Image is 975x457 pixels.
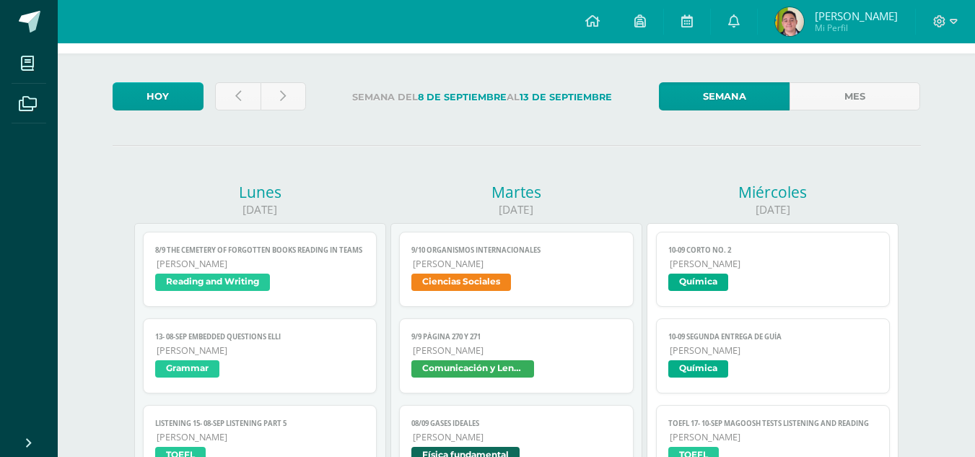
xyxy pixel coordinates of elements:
span: [PERSON_NAME] [670,344,878,357]
label: Semana del al [318,82,647,112]
a: 10-09 CORTO No. 2[PERSON_NAME]Química [656,232,891,307]
span: TOEFL 17- 10-sep Magoosh Tests Listening and Reading [668,419,878,428]
img: 2ac621d885da50cde50dcbe7d88617bc.png [775,7,804,36]
span: 9/10 Organismos Internacionales [411,245,621,255]
a: Semana [659,82,790,110]
a: 9/9 Página 270 y 271[PERSON_NAME]Comunicación y Lenguaje [399,318,634,393]
span: [PERSON_NAME] [670,258,878,270]
div: Martes [390,182,642,202]
span: [PERSON_NAME] [413,344,621,357]
div: [DATE] [647,202,899,217]
span: 9/9 Página 270 y 271 [411,332,621,341]
span: 13- 08-sep Embedded questions ELLI [155,332,365,341]
span: 8/9 The Cemetery of Forgotten books reading in TEAMS [155,245,365,255]
span: [PERSON_NAME] [157,258,365,270]
div: [DATE] [134,202,386,217]
span: Reading and Writing [155,274,270,291]
span: Grammar [155,360,219,378]
span: [PERSON_NAME] [670,431,878,443]
span: [PERSON_NAME] [157,431,365,443]
div: [DATE] [390,202,642,217]
span: [PERSON_NAME] [413,431,621,443]
a: 13- 08-sep Embedded questions ELLI[PERSON_NAME]Grammar [143,318,377,393]
span: [PERSON_NAME] [413,258,621,270]
span: Comunicación y Lenguaje [411,360,534,378]
div: Miércoles [647,182,899,202]
strong: 8 de Septiembre [418,92,507,103]
span: 10-09 SEGUNDA ENTREGA DE GUÍA [668,332,878,341]
span: [PERSON_NAME] [815,9,898,23]
a: 9/10 Organismos Internacionales[PERSON_NAME]Ciencias Sociales [399,232,634,307]
span: Mi Perfil [815,22,898,34]
a: Mes [790,82,920,110]
a: 8/9 The Cemetery of Forgotten books reading in TEAMS[PERSON_NAME]Reading and Writing [143,232,377,307]
span: Química [668,274,728,291]
span: [PERSON_NAME] [157,344,365,357]
span: Ciencias Sociales [411,274,511,291]
strong: 13 de Septiembre [520,92,612,103]
a: Hoy [113,82,204,110]
span: 10-09 CORTO No. 2 [668,245,878,255]
span: 08/09 Gases Ideales [411,419,621,428]
div: Lunes [134,182,386,202]
span: Química [668,360,728,378]
span: LISTENING 15- 08-sep Listening part 5 [155,419,365,428]
a: 10-09 SEGUNDA ENTREGA DE GUÍA[PERSON_NAME]Química [656,318,891,393]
